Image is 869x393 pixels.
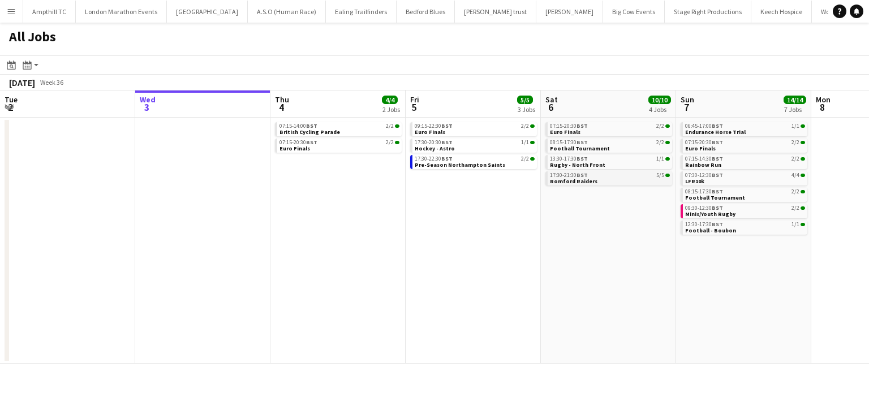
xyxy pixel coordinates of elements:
[681,221,807,237] div: 12:30-17:30BST1/1Football - Boubon
[685,189,723,195] span: 08:15-17:30
[545,155,672,171] div: 13:30-17:30BST1/1Rugby - North Front
[550,172,588,178] span: 17:30-21:30
[382,105,400,114] div: 2 Jobs
[712,221,723,228] span: BST
[550,155,670,168] a: 13:30-17:30BST1/1Rugby - North Front
[685,172,723,178] span: 07:30-12:30
[530,141,535,144] span: 1/1
[791,205,799,211] span: 2/2
[517,96,533,104] span: 5/5
[279,139,399,152] a: 07:15-20:30BST2/2Euro Finals
[801,206,805,210] span: 2/2
[791,123,799,129] span: 1/1
[397,1,455,23] button: Bedford Blues
[801,190,805,193] span: 2/2
[685,204,805,217] a: 09:30-12:30BST2/2Minis/Youth Rugby
[656,123,664,129] span: 2/2
[685,123,723,129] span: 06:45-17:00
[685,139,805,152] a: 07:15-20:30BST2/2Euro Finals
[410,155,537,171] div: 17:30-22:30BST2/2Pre-Season Northampton Saints
[550,140,588,145] span: 08:15-17:30
[386,123,394,129] span: 2/2
[665,157,670,161] span: 1/1
[685,227,736,234] span: Football - Boubon
[681,204,807,221] div: 09:30-12:30BST2/2Minis/Youth Rugby
[536,1,603,23] button: [PERSON_NAME]
[415,156,453,162] span: 17:30-22:30
[415,140,453,145] span: 17:30-20:30
[410,139,537,155] div: 17:30-20:30BST1/1Hockey - Astro
[275,94,289,105] span: Thu
[138,101,156,114] span: 3
[521,123,529,129] span: 2/2
[665,141,670,144] span: 2/2
[577,171,588,179] span: BST
[685,145,716,152] span: Euro Finals
[665,124,670,128] span: 2/2
[530,157,535,161] span: 2/2
[415,122,535,135] a: 09:15-22:30BST2/2Euro Finals
[648,96,671,104] span: 10/10
[441,155,453,162] span: BST
[273,101,289,114] span: 4
[521,140,529,145] span: 1/1
[784,105,806,114] div: 7 Jobs
[415,128,445,136] span: Euro Finals
[656,140,664,145] span: 2/2
[685,194,745,201] span: Football Tournament
[577,139,588,146] span: BST
[814,101,831,114] span: 8
[712,139,723,146] span: BST
[140,94,156,105] span: Wed
[685,128,746,136] span: Endurance Horse Trial
[656,172,664,178] span: 5/5
[685,221,805,234] a: 12:30-17:30BST1/1Football - Boubon
[685,210,735,218] span: Minis/Youth Rugby
[550,178,597,185] span: Romford Raiders
[550,123,588,129] span: 07:15-20:30
[712,155,723,162] span: BST
[408,101,419,114] span: 5
[665,174,670,177] span: 5/5
[279,128,340,136] span: British Cycling Parade
[410,94,419,105] span: Fri
[386,140,394,145] span: 2/2
[545,139,672,155] div: 08:15-17:30BST2/2Football Tournament
[306,139,317,146] span: BST
[550,139,670,152] a: 08:15-17:30BST2/2Football Tournament
[656,156,664,162] span: 1/1
[279,140,317,145] span: 07:15-20:30
[545,171,672,188] div: 17:30-21:30BST5/5Romford Raiders
[685,122,805,135] a: 06:45-17:00BST1/1Endurance Horse Trial
[544,101,558,114] span: 6
[712,122,723,129] span: BST
[76,1,167,23] button: London Marathon Events
[23,1,76,23] button: Ampthill TC
[167,1,248,23] button: [GEOGRAPHIC_DATA]
[545,94,558,105] span: Sat
[681,94,694,105] span: Sun
[326,1,397,23] button: Ealing Trailfinders
[801,141,805,144] span: 2/2
[395,141,399,144] span: 2/2
[550,161,605,169] span: Rugby - North Front
[550,122,670,135] a: 07:15-20:30BST2/2Euro Finals
[518,105,535,114] div: 3 Jobs
[415,161,505,169] span: Pre-Season Northampton Saints
[279,145,310,152] span: Euro Finals
[784,96,806,104] span: 14/14
[410,122,537,139] div: 09:15-22:30BST2/2Euro Finals
[681,171,807,188] div: 07:30-12:30BST4/4LFR10k
[279,122,399,135] a: 07:15-14:00BST2/2British Cycling Parade
[550,171,670,184] a: 17:30-21:30BST5/5Romford Raiders
[685,155,805,168] a: 07:15-14:30BST2/2Rainbow Run
[685,178,704,185] span: LFR10k
[3,101,18,114] span: 2
[530,124,535,128] span: 2/2
[9,77,35,88] div: [DATE]
[679,101,694,114] span: 7
[382,96,398,104] span: 4/4
[685,156,723,162] span: 07:15-14:30
[248,1,326,23] button: A.S.O (Human Race)
[275,122,402,139] div: 07:15-14:00BST2/2British Cycling Parade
